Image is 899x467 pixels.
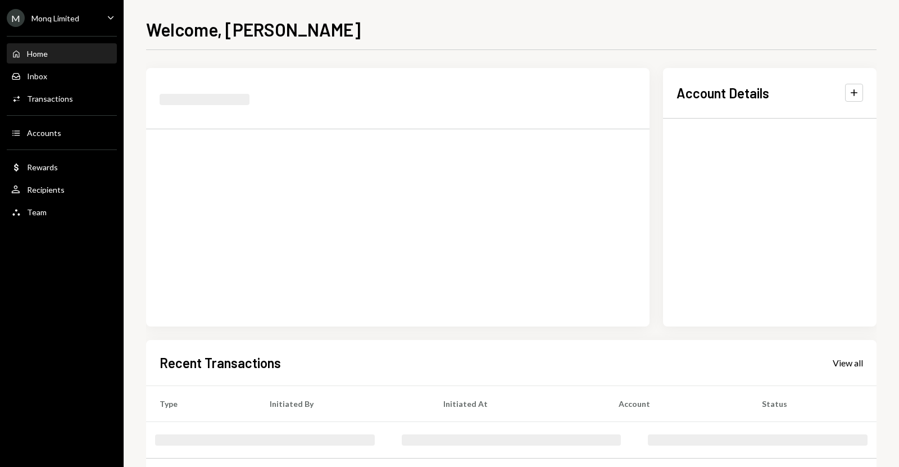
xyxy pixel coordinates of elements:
a: Home [7,43,117,64]
a: Recipients [7,179,117,200]
th: Initiated By [256,386,430,421]
a: Team [7,202,117,222]
div: Home [27,49,48,58]
a: Rewards [7,157,117,177]
h1: Welcome, [PERSON_NAME] [146,18,361,40]
a: Transactions [7,88,117,108]
th: Initiated At [430,386,605,421]
div: Inbox [27,71,47,81]
div: View all [833,357,863,369]
a: Inbox [7,66,117,86]
div: Recipients [27,185,65,194]
div: M [7,9,25,27]
th: Status [748,386,877,421]
div: Rewards [27,162,58,172]
h2: Recent Transactions [160,353,281,372]
a: View all [833,356,863,369]
div: Team [27,207,47,217]
th: Account [605,386,748,421]
div: Accounts [27,128,61,138]
div: Transactions [27,94,73,103]
th: Type [146,386,256,421]
a: Accounts [7,123,117,143]
div: Monq Limited [31,13,79,23]
h2: Account Details [676,84,769,102]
